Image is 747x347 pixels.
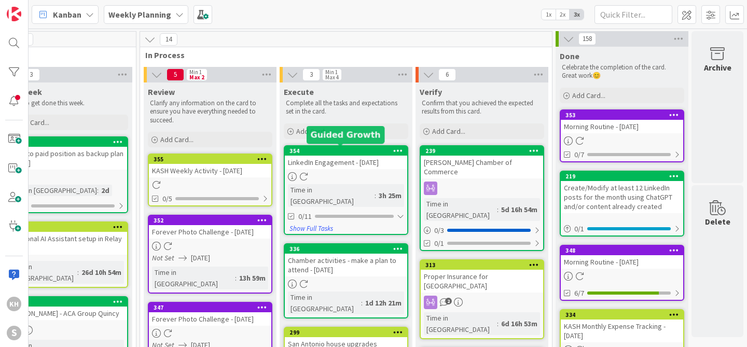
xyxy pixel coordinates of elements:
div: Max 2 [189,75,204,80]
div: 3h 25m [376,190,404,201]
p: Confirm that you achieved the expected results from this card. [422,99,542,116]
span: Verify [420,87,442,97]
div: 291[PERSON_NAME] - ACA Group Quincy [5,297,127,320]
div: Forever Photo Challenge - [DATE] [149,312,271,326]
div: KASH Monthly Expense Tracking - [DATE] [561,320,683,342]
div: Max 4 [325,75,339,80]
span: 14 [160,33,177,46]
span: 1x [542,9,556,20]
div: Create/Modify at least 12 LinkedIn posts for the month using ChatGPT and/or content already created [561,181,683,213]
div: S [7,326,21,340]
span: 0/7 [574,149,584,160]
div: Forever Photo Challenge - [DATE] [149,225,271,239]
div: 5d 16h 54m [499,204,540,215]
div: 299 [285,328,407,337]
div: 250 [9,224,127,231]
span: To Do [1,50,123,60]
div: 355KASH Weekly Activity - [DATE] [149,155,271,177]
div: 313Proper Insurance for [GEOGRAPHIC_DATA] [421,260,543,293]
span: 158 [578,33,596,45]
div: 353Morning Routine - [DATE] [561,110,683,133]
div: 348 [565,247,683,254]
div: 219 [565,173,683,180]
div: Time in [GEOGRAPHIC_DATA] [424,312,497,335]
a: 336Chamber activities - make a plan to attend - [DATE]Time in [GEOGRAPHIC_DATA]:1d 12h 21m [284,243,408,318]
span: Execute [284,87,314,97]
span: Add Card... [296,127,329,136]
div: 13h 59m [237,272,268,284]
button: Show Full Tasks [289,223,334,234]
div: Time in [GEOGRAPHIC_DATA] [288,292,361,314]
a: 352Forever Photo Challenge - [DATE]Not Set[DATE]Time in [GEOGRAPHIC_DATA]:13h 59m [148,215,272,294]
a: 219Create/Modify at least 12 LinkedIn posts for the month using ChatGPT and/or content already cr... [560,171,684,237]
h5: Guided Growth [311,130,381,140]
div: 219Create/Modify at least 12 LinkedIn posts for the month using ChatGPT and/or content already cr... [561,172,683,213]
div: Min 1 [325,70,338,75]
div: Time in [GEOGRAPHIC_DATA] [8,261,77,284]
div: Min 1 [189,70,202,75]
div: 239 [421,146,543,156]
div: 313 [425,261,543,269]
div: 336 [289,245,407,253]
a: 348Morning Routine - [DATE]6/7 [560,245,684,301]
div: 354 [289,147,407,155]
div: 291 [5,297,127,307]
span: : [497,204,499,215]
div: [PERSON_NAME] - ACA Group Quincy [5,307,127,320]
p: Clarify any information on the card to ensure you have everything needed to succeed. [150,99,270,124]
div: 336Chamber activities - make a plan to attend - [DATE] [285,244,407,276]
div: 346 [9,138,127,146]
span: 3x [570,9,584,20]
a: 353Morning Routine - [DATE]0/7 [560,109,684,162]
span: Add Card... [572,91,605,100]
span: 6 [438,68,456,81]
div: 348 [561,246,683,255]
div: Chamber activities - make a plan to attend - [DATE] [285,254,407,276]
span: Add Card... [16,118,49,127]
div: KH [7,297,21,311]
img: Visit kanbanzone.com [7,7,21,21]
span: Add Card... [432,127,465,136]
p: Cards to get done this week. [6,99,126,107]
a: 346Apply to paid position as backup plan - [DATE]Time in [GEOGRAPHIC_DATA]:2d [4,136,128,213]
div: 355 [149,155,271,164]
span: 0/11 [298,211,312,222]
a: 354LinkedIn Engagement - [DATE]Time in [GEOGRAPHIC_DATA]:3h 25m0/11Show Full Tasks [284,145,408,235]
div: Morning Routine - [DATE] [561,120,683,133]
span: Review [148,87,175,97]
span: 2x [556,9,570,20]
div: 346 [5,137,127,147]
span: : [361,297,363,309]
div: 26d 10h 54m [79,267,124,278]
div: 291 [9,298,127,306]
div: KASH Weekly Activity - [DATE] [149,164,271,177]
span: : [77,267,79,278]
div: Time in [GEOGRAPHIC_DATA] [424,198,497,221]
div: 313 [421,260,543,270]
div: 0/1 [561,223,683,235]
div: 250 [5,223,127,232]
span: 0/1 [434,238,444,249]
input: Quick Filter... [594,5,672,24]
div: LinkedIn Engagement - [DATE] [285,156,407,169]
div: 354 [285,146,407,156]
span: : [497,318,499,329]
div: 352 [154,217,271,224]
span: [DATE] [191,253,210,263]
div: Additional AI Assistant setup in Relay app [5,232,127,255]
span: : [97,185,99,196]
div: 299 [289,329,407,336]
div: 348Morning Routine - [DATE] [561,246,683,269]
span: 2 [445,298,452,304]
div: Archive [704,61,731,74]
a: 313Proper Insurance for [GEOGRAPHIC_DATA]Time in [GEOGRAPHIC_DATA]:6d 16h 53m [420,259,544,339]
span: 5 [167,68,184,81]
div: 250Additional AI Assistant setup in Relay app [5,223,127,255]
div: 239 [425,147,543,155]
a: 355KASH Weekly Activity - [DATE]0/5 [148,154,272,206]
span: 0 / 1 [574,224,584,234]
div: 1d 12h 21m [363,297,404,309]
a: 239[PERSON_NAME] Chamber of CommerceTime in [GEOGRAPHIC_DATA]:5d 16h 54m0/30/1 [420,145,544,251]
p: Complete all the tasks and expectations set in the card. [286,99,406,116]
div: 334KASH Monthly Expense Tracking - [DATE] [561,310,683,342]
